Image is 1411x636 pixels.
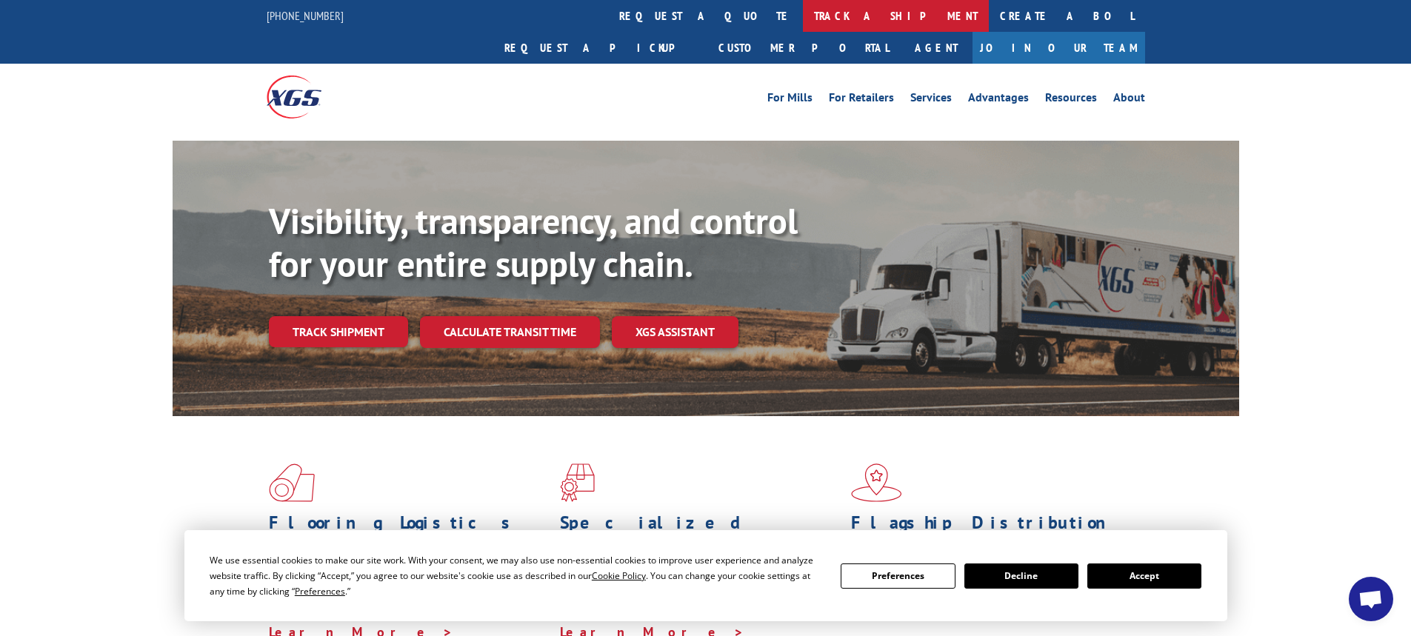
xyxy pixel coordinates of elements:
a: Track shipment [269,316,408,347]
a: Request a pickup [493,32,707,64]
img: xgs-icon-focused-on-flooring-red [560,463,595,502]
h1: Specialized Freight Experts [560,514,840,557]
span: Cookie Policy [592,569,646,582]
a: Services [910,92,952,108]
div: Cookie Consent Prompt [184,530,1227,621]
a: Advantages [968,92,1029,108]
a: Calculate transit time [420,316,600,348]
a: For Retailers [829,92,894,108]
a: Open chat [1349,577,1393,621]
img: xgs-icon-total-supply-chain-intelligence-red [269,463,315,502]
a: For Mills [767,92,813,108]
a: Learn More > [851,606,1035,623]
h1: Flagship Distribution Model [851,514,1131,557]
button: Preferences [841,563,955,589]
h1: Flooring Logistics Solutions [269,514,549,557]
b: Visibility, transparency, and control for your entire supply chain. [269,198,798,287]
a: Resources [1045,92,1097,108]
a: [PHONE_NUMBER] [267,8,344,23]
img: xgs-icon-flagship-distribution-model-red [851,463,902,502]
button: Decline [964,563,1078,589]
button: Accept [1087,563,1201,589]
a: Join Our Team [973,32,1145,64]
a: Customer Portal [707,32,900,64]
div: We use essential cookies to make our site work. With your consent, we may also use non-essential ... [210,552,823,599]
a: About [1113,92,1145,108]
a: Agent [900,32,973,64]
span: Preferences [295,585,345,597]
a: XGS ASSISTANT [612,316,738,348]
